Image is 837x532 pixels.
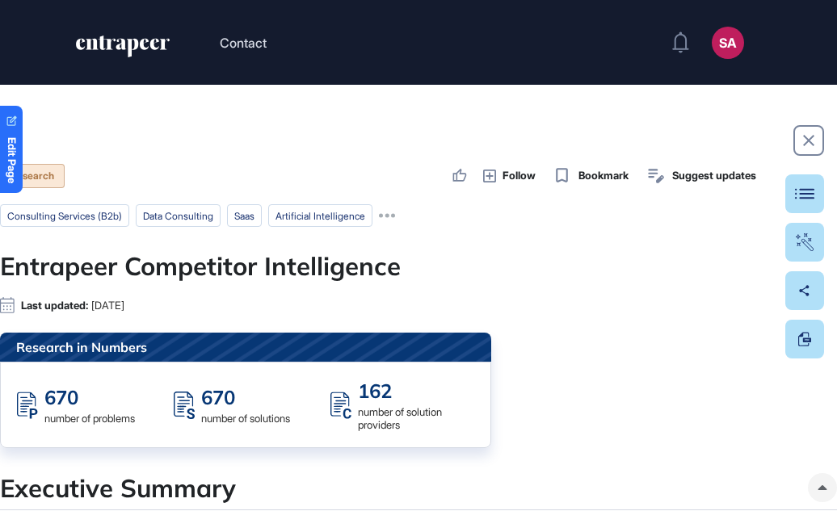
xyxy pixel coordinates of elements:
li: saas [227,204,262,227]
span: Edit Page [6,137,17,183]
span: Follow [503,168,536,184]
button: Follow [483,167,536,185]
span: [DATE] [91,300,124,312]
button: Suggest updates [645,165,756,187]
div: 670 [44,385,135,409]
span: Bookmark [578,168,629,184]
button: Contact [220,32,267,53]
li: data consulting [136,204,221,227]
div: 670 [201,385,290,409]
div: number of solution providers [358,406,474,430]
div: number of solutions [201,413,290,425]
button: SA [712,27,744,59]
span: Suggest updates [672,168,756,184]
div: 162 [358,379,474,403]
div: number of problems [44,413,135,425]
li: artificial intelligence [268,204,372,227]
a: entrapeer-logo [74,36,171,63]
div: Last updated: [21,300,124,312]
button: Bookmark [552,165,629,187]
